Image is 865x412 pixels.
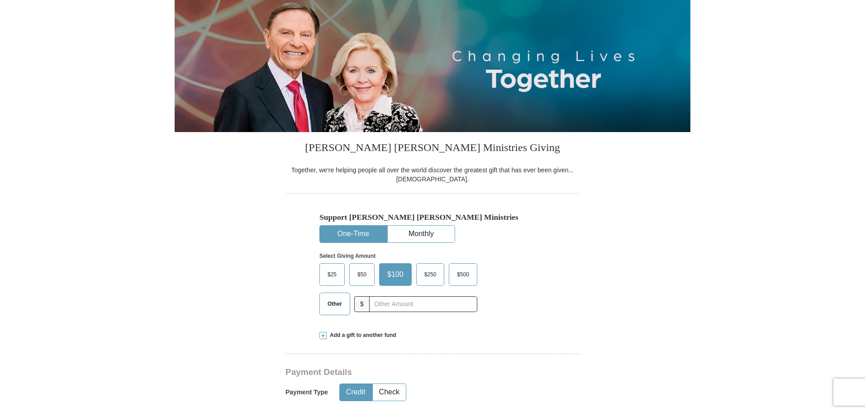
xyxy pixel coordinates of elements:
div: Together, we're helping people all over the world discover the greatest gift that has ever been g... [285,166,580,184]
button: Monthly [388,226,455,242]
h3: Payment Details [285,367,516,378]
span: $100 [383,268,408,281]
button: One-Time [320,226,387,242]
span: $50 [353,268,371,281]
span: $500 [452,268,474,281]
h5: Support [PERSON_NAME] [PERSON_NAME] Ministries [319,213,546,222]
button: Credit [340,384,372,401]
span: $ [354,296,370,312]
button: Check [373,384,406,401]
h5: Payment Type [285,388,328,396]
span: Add a gift to another fund [327,331,396,339]
span: Other [323,297,347,311]
span: $25 [323,268,341,281]
strong: Select Giving Amount [319,253,375,259]
h3: [PERSON_NAME] [PERSON_NAME] Ministries Giving [285,132,580,166]
input: Other Amount [369,296,477,312]
span: $250 [420,268,441,281]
